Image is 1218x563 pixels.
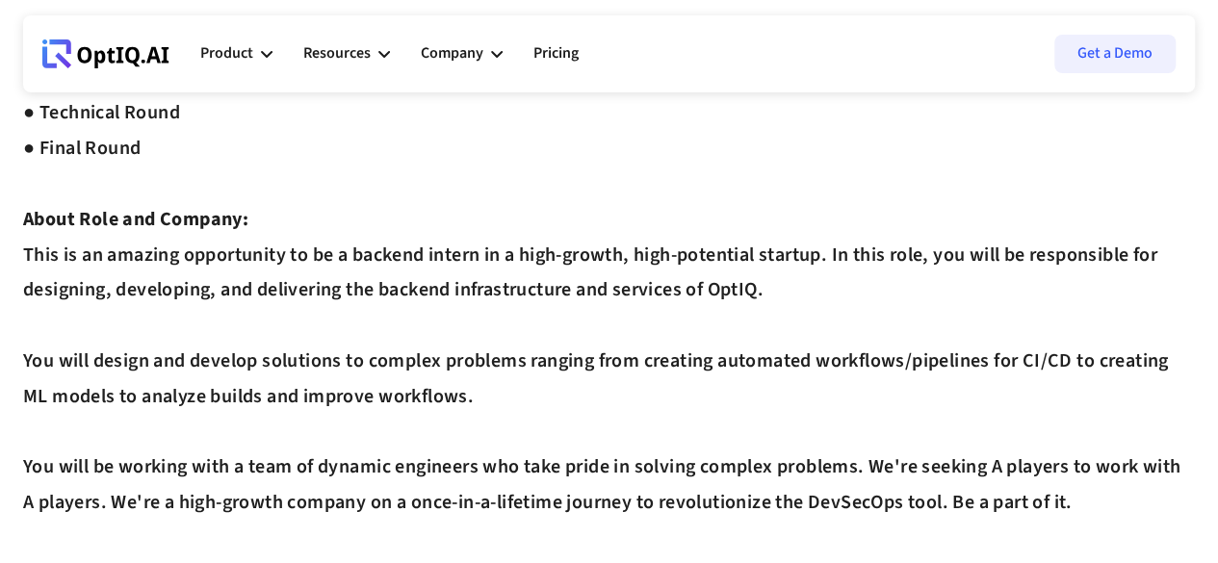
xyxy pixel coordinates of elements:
[1054,35,1176,73] a: Get a Demo
[533,25,579,83] a: Pricing
[421,40,483,66] div: Company
[303,25,390,83] div: Resources
[200,25,272,83] div: Product
[23,206,248,233] strong: About Role and Company:
[42,25,169,83] a: Webflow Homepage
[200,40,253,66] div: Product
[303,40,371,66] div: Resources
[421,25,503,83] div: Company
[42,67,43,68] div: Webflow Homepage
